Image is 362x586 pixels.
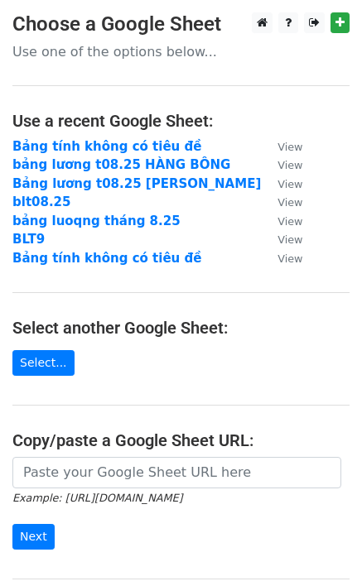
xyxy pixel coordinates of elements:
h4: Use a recent Google Sheet: [12,111,350,131]
h4: Select another Google Sheet: [12,318,350,338]
a: Select... [12,350,75,376]
small: View [278,141,302,153]
small: View [278,233,302,246]
small: View [278,215,302,228]
a: BLT9 [12,232,45,247]
small: View [278,159,302,171]
small: View [278,196,302,209]
small: View [278,178,302,190]
a: Bảng tính không có tiêu đề [12,139,201,154]
h4: Copy/paste a Google Sheet URL: [12,430,350,450]
a: View [261,157,302,172]
input: Paste your Google Sheet URL here [12,457,341,488]
a: bảng lương t08.25 HÀNG BÔNG [12,157,230,172]
a: View [261,139,302,154]
small: Example: [URL][DOMAIN_NAME] [12,492,182,504]
a: View [261,195,302,209]
h3: Choose a Google Sheet [12,12,350,36]
a: bảng luoqng tháng 8.25 [12,214,181,228]
a: blt08.25 [12,195,71,209]
a: View [261,176,302,191]
p: Use one of the options below... [12,43,350,60]
a: View [261,232,302,247]
a: Bảng tính không có tiêu đề [12,251,201,266]
input: Next [12,524,55,550]
a: View [261,214,302,228]
a: Bảng lương t08.25 [PERSON_NAME] [12,176,261,191]
a: View [261,251,302,266]
small: View [278,252,302,265]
